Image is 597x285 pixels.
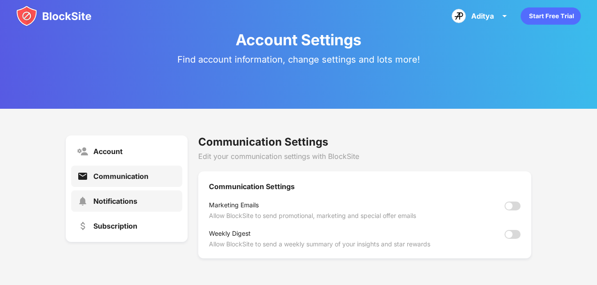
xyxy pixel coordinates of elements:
[209,241,430,248] div: Allow BlockSite to send a weekly summary of your insights and star rewards
[93,222,137,230] div: Subscription
[236,31,361,49] div: Account Settings
[77,146,88,157] img: settings-account.svg
[452,9,466,23] img: ACg8ocIzjgNWOLek_wsY449Fk14Io7pPBs6jPYS_-qFGA_p8PKQTGHvA=s96-c
[521,7,581,25] div: animation
[198,152,532,161] div: Edit your communication settings with BlockSite
[77,196,88,206] img: settings-notifications.svg
[16,5,92,27] img: blocksite-icon.svg
[71,215,182,237] a: Subscription
[177,54,420,65] div: Find account information, change settings and lots more!
[209,202,416,212] div: Marketing Emails
[93,172,148,181] div: Communication
[209,230,430,241] div: Weekly Digest
[77,171,88,182] img: settings-communication-active.svg
[93,197,137,206] div: Notifications
[77,221,88,231] img: settings-subscription.svg
[209,212,416,219] div: Allow BlockSite to send promotional, marketing and special offer emails
[71,141,182,162] a: Account
[71,190,182,212] a: Notifications
[471,12,494,20] div: Aditya
[198,135,532,148] div: Communication Settings
[209,182,521,191] div: Communication Settings
[93,147,123,156] div: Account
[71,166,182,187] a: Communication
